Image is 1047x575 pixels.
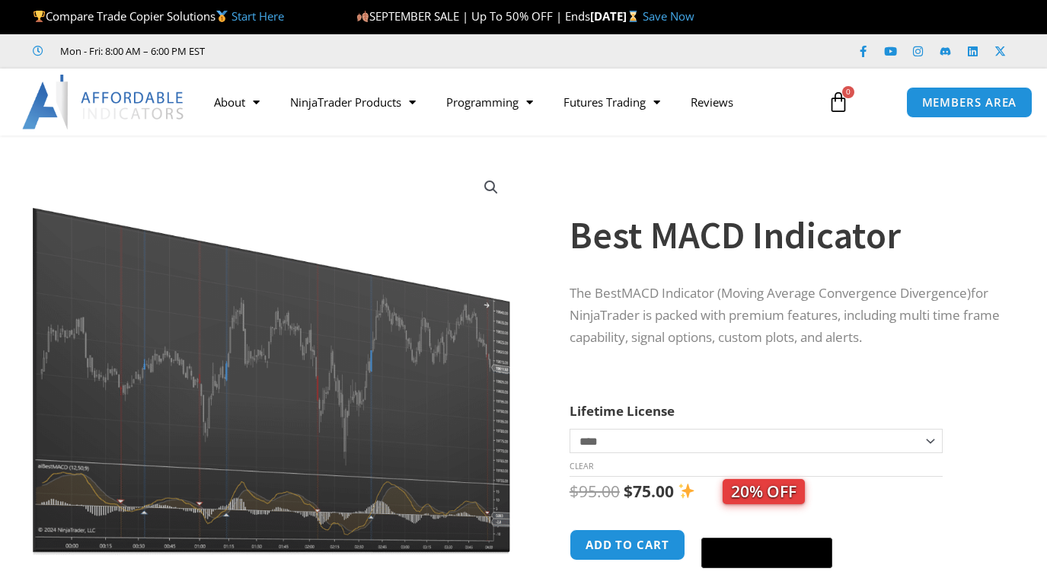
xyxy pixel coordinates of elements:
iframe: Secure express checkout frame [698,527,835,529]
span: 20% OFF [723,479,805,504]
a: NinjaTrader Products [275,85,431,120]
img: LogoAI | Affordable Indicators – NinjaTrader [22,75,186,129]
nav: Menu [199,85,816,120]
span: $ [570,481,579,502]
a: MEMBERS AREA [906,87,1033,118]
img: 🥇 [216,11,228,22]
a: About [199,85,275,120]
button: Buy with GPay [701,538,832,568]
a: Save Now [643,8,694,24]
span: MACD Indicator (Moving Average Convergence Divergence) [621,284,971,302]
img: Best MACD [27,162,516,555]
a: Programming [431,85,548,120]
bdi: 75.00 [624,481,674,502]
span: 0 [842,86,854,98]
a: Clear options [570,461,593,471]
span: for NinjaTrader is packed with premium features, including multi time frame capability, signal op... [570,284,1000,346]
img: 🍂 [357,11,369,22]
label: Lifetime License [570,402,675,420]
bdi: 95.00 [570,481,620,502]
a: 0 [805,80,872,124]
iframe: Customer reviews powered by Trustpilot [226,43,455,59]
a: Futures Trading [548,85,675,120]
img: ✨ [678,483,694,499]
strong: [DATE] [590,8,643,24]
a: View full-screen image gallery [477,174,505,201]
span: Mon - Fri: 8:00 AM – 6:00 PM EST [56,42,205,60]
a: Start Here [231,8,284,24]
img: 🏆 [34,11,45,22]
span: SEPTEMBER SALE | Up To 50% OFF | Ends [356,8,590,24]
button: Add to cart [570,529,685,561]
a: Reviews [675,85,749,120]
span: $ [624,481,633,502]
span: The Best [570,284,621,302]
img: ⌛ [627,11,639,22]
h1: Best MACD Indicator [570,209,1009,262]
span: Compare Trade Copier Solutions [33,8,284,24]
span: MEMBERS AREA [922,97,1017,108]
